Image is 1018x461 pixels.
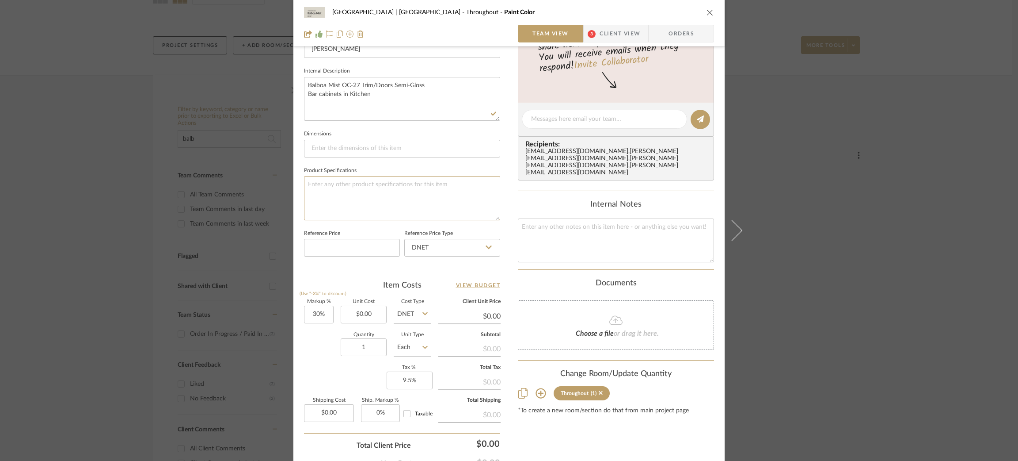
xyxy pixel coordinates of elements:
[438,406,501,422] div: $0.00
[438,398,501,403] label: Total Shipping
[357,440,411,451] span: Total Client Price
[438,340,501,356] div: $0.00
[304,40,500,58] input: Enter Brand
[525,148,710,177] div: [EMAIL_ADDRESS][DOMAIN_NAME] , [PERSON_NAME][EMAIL_ADDRESS][DOMAIN_NAME] , [PERSON_NAME][EMAIL_AD...
[304,4,325,21] img: e5f6fd75-d631-439d-a8a9-65cad815005f_48x40.jpg
[518,369,714,379] div: Change Room/Update Quantity
[304,280,500,291] div: Item Costs
[438,333,501,337] label: Subtotal
[574,52,649,74] a: Invite Collaborator
[518,407,714,415] div: *To create a new room/section do that from main project page
[304,140,500,158] input: Enter the dimensions of this item
[438,373,501,389] div: $0.00
[304,300,334,304] label: Markup %
[304,169,357,173] label: Product Specifications
[341,333,387,337] label: Quantity
[415,411,433,416] span: Taxable
[591,390,596,396] div: (1)
[404,231,453,236] label: Reference Price Type
[357,31,364,38] img: Remove from project
[341,300,387,304] label: Unit Cost
[518,279,714,288] div: Documents
[438,300,501,304] label: Client Unit Price
[659,25,704,42] span: Orders
[466,9,504,15] span: Throughout
[394,300,431,304] label: Cost Type
[706,8,714,16] button: close
[525,140,710,148] span: Recipients:
[304,398,354,403] label: Shipping Cost
[304,69,350,73] label: Internal Description
[304,231,340,236] label: Reference Price
[304,132,331,136] label: Dimensions
[614,330,659,337] span: or drag it here.
[600,25,640,42] span: Client View
[332,9,466,15] span: [GEOGRAPHIC_DATA] | [GEOGRAPHIC_DATA]
[576,330,614,337] span: Choose a file
[518,200,714,210] div: Internal Notes
[361,398,400,403] label: Ship. Markup %
[561,390,589,396] div: Throughout
[456,280,501,291] a: View Budget
[532,25,569,42] span: Team View
[588,30,596,38] span: 3
[504,9,535,15] span: Paint Color
[438,365,501,370] label: Total Tax
[415,435,504,453] div: $0.00
[394,333,431,337] label: Unit Type
[387,365,431,370] label: Tax %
